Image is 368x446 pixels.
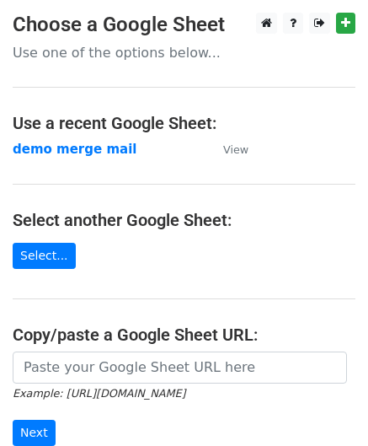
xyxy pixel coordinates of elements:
input: Next [13,420,56,446]
p: Use one of the options below... [13,44,355,62]
input: Paste your Google Sheet URL here [13,352,347,384]
a: demo merge mail [13,142,136,157]
h4: Use a recent Google Sheet: [13,113,355,133]
a: View [206,142,248,157]
h3: Choose a Google Sheet [13,13,355,37]
a: Select... [13,243,76,269]
h4: Select another Google Sheet: [13,210,355,230]
small: Example: [URL][DOMAIN_NAME] [13,387,185,400]
small: View [223,143,248,156]
h4: Copy/paste a Google Sheet URL: [13,325,355,345]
